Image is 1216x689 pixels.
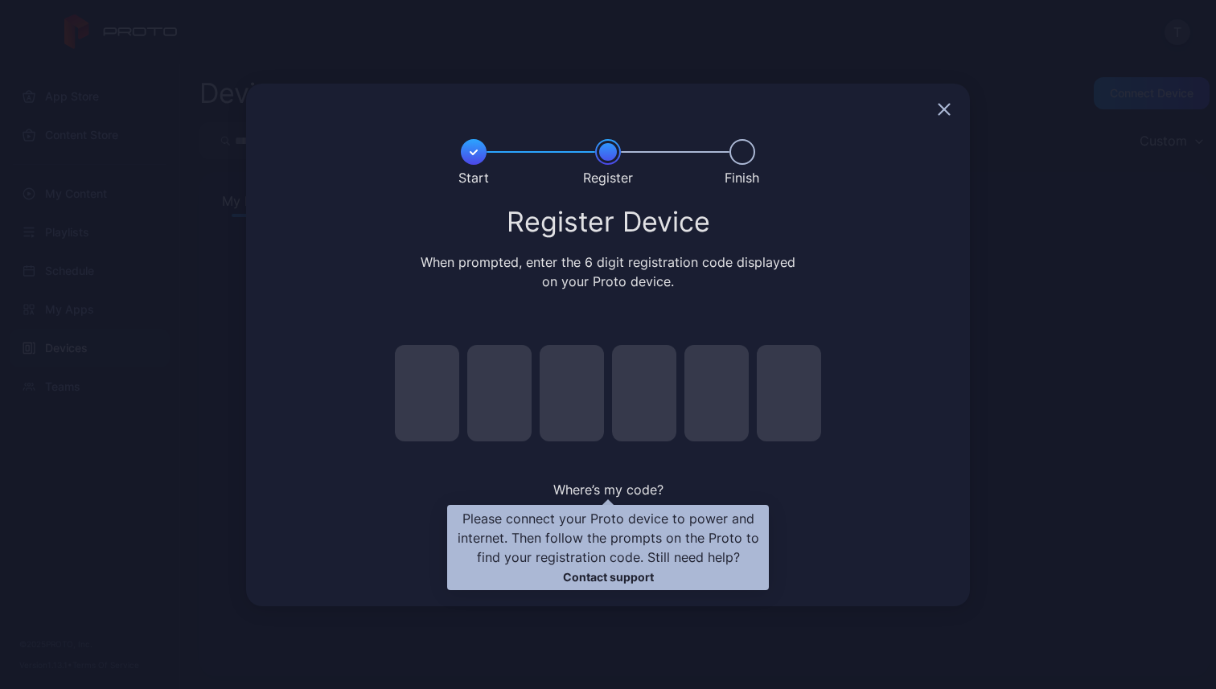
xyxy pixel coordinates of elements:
input: pin code 3 of 6 [540,345,604,441]
div: Register [583,168,633,187]
input: pin code 5 of 6 [684,345,749,441]
div: Please connect your Proto device to power and internet. Then follow the prompts on the Proto to f... [455,509,761,586]
input: pin code 4 of 6 [612,345,676,441]
div: Register Device [265,207,951,236]
span: Where’s my code? [553,482,663,498]
input: pin code 6 of 6 [757,345,821,441]
div: When prompted, enter the 6 digit registration code displayed on your Proto device. [417,252,799,291]
a: Contact support [563,570,654,584]
input: pin code 1 of 6 [395,345,459,441]
div: Finish [725,168,759,187]
input: pin code 2 of 6 [467,345,532,441]
div: Start [458,168,489,187]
